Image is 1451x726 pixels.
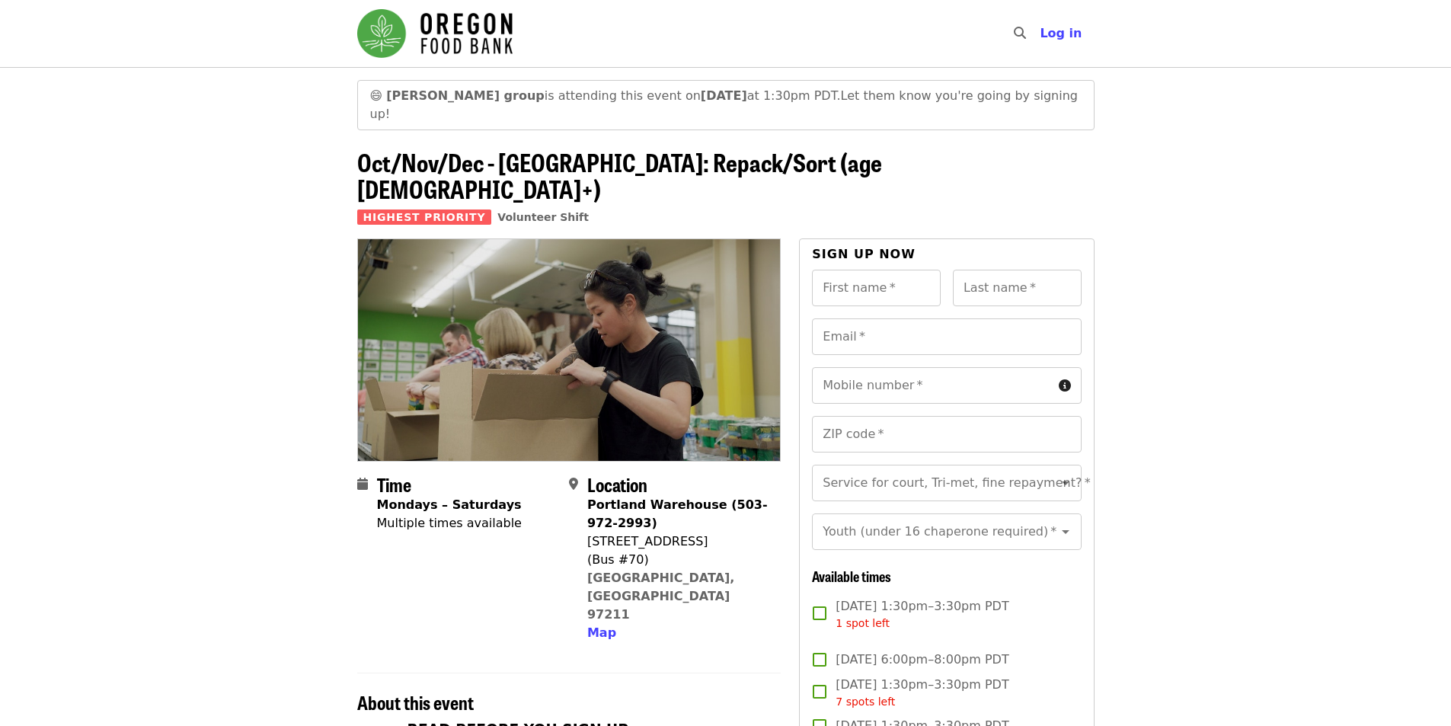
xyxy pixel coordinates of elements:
[386,88,545,103] strong: [PERSON_NAME] group
[587,551,769,569] div: (Bus #70)
[587,533,769,551] div: [STREET_ADDRESS]
[386,88,840,103] span: is attending this event on at 1:30pm PDT.
[587,497,768,530] strong: Portland Warehouse (503-972-2993)
[497,211,589,223] a: Volunteer Shift
[1055,521,1076,542] button: Open
[812,566,891,586] span: Available times
[836,676,1008,710] span: [DATE] 1:30pm–3:30pm PDT
[358,239,781,460] img: Oct/Nov/Dec - Portland: Repack/Sort (age 8+) organized by Oregon Food Bank
[701,88,747,103] strong: [DATE]
[587,625,616,640] span: Map
[357,477,368,491] i: calendar icon
[587,571,735,622] a: [GEOGRAPHIC_DATA], [GEOGRAPHIC_DATA] 97211
[569,477,578,491] i: map-marker-alt icon
[357,9,513,58] img: Oregon Food Bank - Home
[812,367,1052,404] input: Mobile number
[812,318,1081,355] input: Email
[812,247,916,261] span: Sign up now
[812,416,1081,453] input: ZIP code
[377,471,411,497] span: Time
[836,617,890,629] span: 1 spot left
[953,270,1082,306] input: Last name
[357,209,492,225] span: Highest Priority
[1040,26,1082,40] span: Log in
[836,597,1008,632] span: [DATE] 1:30pm–3:30pm PDT
[587,471,647,497] span: Location
[1055,472,1076,494] button: Open
[1014,26,1026,40] i: search icon
[377,514,522,533] div: Multiple times available
[357,689,474,715] span: About this event
[370,88,383,103] span: grinning face emoji
[587,624,616,642] button: Map
[836,651,1008,669] span: [DATE] 6:00pm–8:00pm PDT
[1028,18,1094,49] button: Log in
[1059,379,1071,393] i: circle-info icon
[836,696,895,708] span: 7 spots left
[812,270,941,306] input: First name
[1035,15,1047,52] input: Search
[357,144,882,206] span: Oct/Nov/Dec - [GEOGRAPHIC_DATA]: Repack/Sort (age [DEMOGRAPHIC_DATA]+)
[377,497,522,512] strong: Mondays – Saturdays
